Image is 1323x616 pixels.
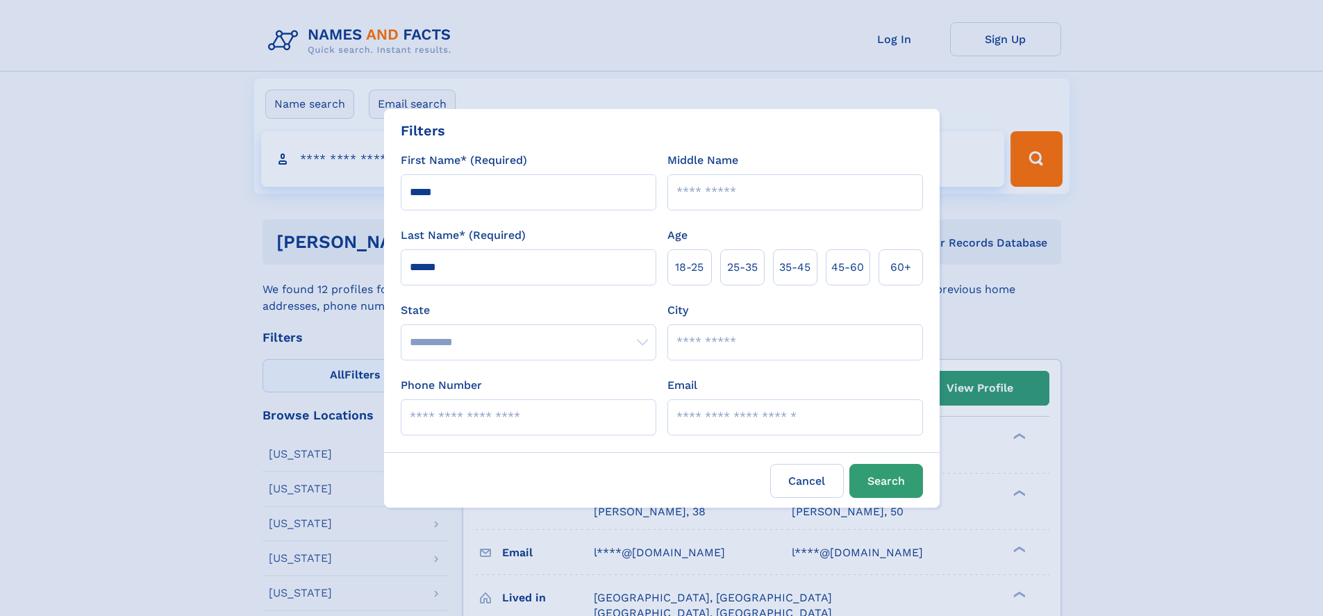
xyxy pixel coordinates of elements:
[401,152,527,169] label: First Name* (Required)
[667,377,697,394] label: Email
[401,302,656,319] label: State
[727,259,758,276] span: 25‑35
[667,302,688,319] label: City
[675,259,704,276] span: 18‑25
[667,152,738,169] label: Middle Name
[401,120,445,141] div: Filters
[831,259,864,276] span: 45‑60
[770,464,844,498] label: Cancel
[401,377,482,394] label: Phone Number
[667,227,688,244] label: Age
[849,464,923,498] button: Search
[779,259,810,276] span: 35‑45
[890,259,911,276] span: 60+
[401,227,526,244] label: Last Name* (Required)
